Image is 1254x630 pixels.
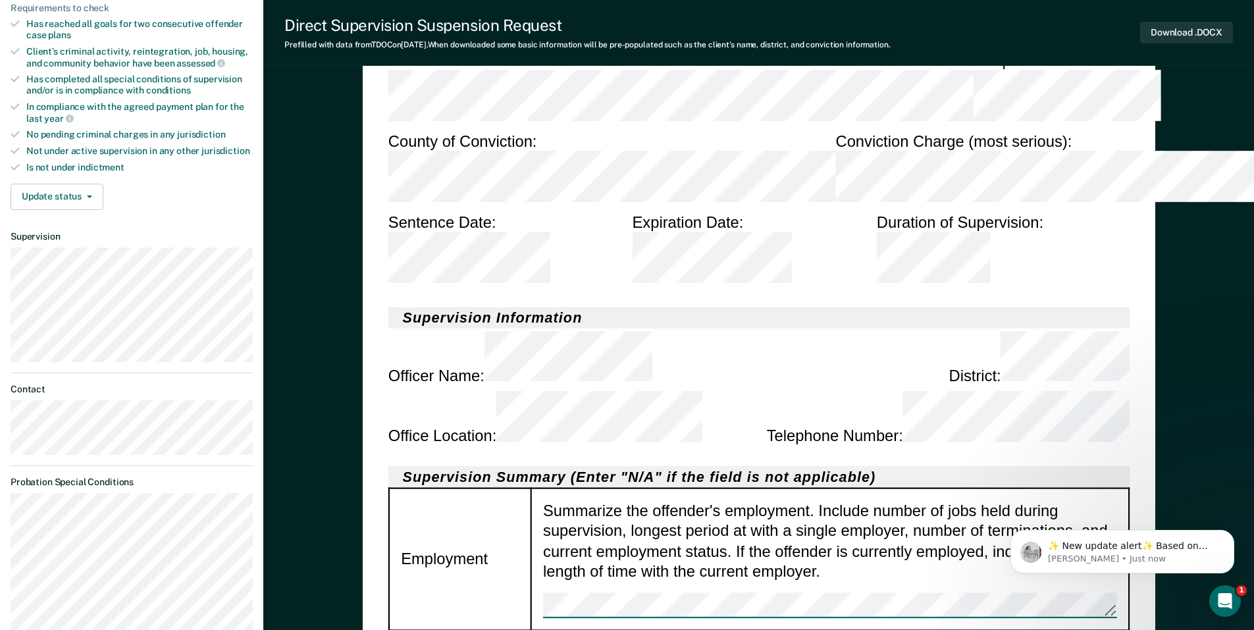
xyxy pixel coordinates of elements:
div: Telephone Number : [974,51,1161,126]
div: Expiration Date : [632,212,876,287]
span: jurisdiction [201,145,249,156]
div: Direct Supervision Suspension Request [284,16,891,35]
div: Is not under [26,162,253,173]
button: Update status [11,184,103,210]
h2: Supervision Summary (Enter "N/A" if the field is not applicable) [388,466,1129,487]
span: conditions [146,85,191,95]
div: District : [949,331,1130,386]
dt: Probation Special Conditions [11,477,253,488]
iframe: Intercom notifications message [991,502,1254,594]
span: ✨ New update alert✨ Based on your feedback, we've made a few updates we wanted to share. 1. We ha... [57,38,226,298]
div: Duration of Supervision : [876,212,1129,287]
span: jurisdiction [177,129,225,140]
div: County of Conviction : [388,131,835,206]
span: indictment [78,162,124,172]
div: Has reached all goals for two consecutive offender case [26,18,253,41]
span: assessed [176,58,225,68]
dt: Supervision [11,231,253,242]
div: Office Location : [388,392,701,446]
div: Has completed all special conditions of supervision and/or is in compliance with [26,74,253,96]
div: In compliance with the agreed payment plan for the last [26,101,253,124]
span: year [44,113,73,124]
div: No pending criminal charges in any [26,129,253,140]
div: Telephone Number : [766,392,1130,446]
div: Not under active supervision in any other [26,145,253,157]
div: Client’s criminal activity, reintegration, job, housing, and community behavior have been [26,46,253,68]
div: Prefilled with data from TDOC on [DATE] . When downloaded some basic information will be pre-popu... [284,40,891,49]
button: Download .DOCX [1140,22,1233,43]
div: Address : [388,51,973,126]
dt: Contact [11,384,253,395]
iframe: Intercom live chat [1209,585,1241,617]
div: Requirements to check [11,3,253,14]
span: plans [48,30,70,40]
p: Message from Kim, sent Just now [57,51,227,63]
div: Officer Name : [388,331,652,386]
h2: Supervision Information [388,307,1129,328]
div: Sentence Date : [388,212,632,287]
span: 1 [1236,585,1247,596]
div: Summarize the offender's employment. Include number of jobs held during supervision, longest peri... [543,500,1117,618]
